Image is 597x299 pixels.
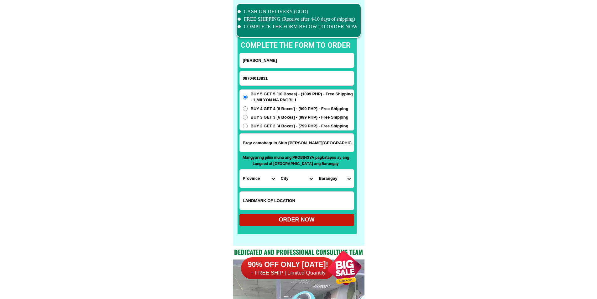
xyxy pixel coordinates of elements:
li: CASH ON DELIVERY (COD) [238,8,358,15]
span: BUY 3 GET 3 [6 Boxes] - (899 PHP) - Free Shipping [251,114,348,120]
input: BUY 5 GET 5 [10 Boxes] - (1099 PHP) - Free Shipping - 1 MILYON NA PAGBILI [243,95,248,99]
span: BUY 4 GET 4 [8 Boxes] - (999 PHP) - Free Shipping [251,106,348,112]
li: COMPLETE THE FORM BELOW TO ORDER NOW [238,23,358,30]
h6: + FREE SHIP | Limited Quantily [241,270,335,276]
h6: 90% OFF ONLY [DATE]! [241,260,335,270]
input: Input LANDMARKOFLOCATION [240,192,354,210]
span: BUY 5 GET 5 [10 Boxes] - (1099 PHP) - Free Shipping - 1 MILYON NA PAGBILI [251,91,354,103]
select: Select district [278,169,316,188]
input: BUY 4 GET 4 [8 Boxes] - (999 PHP) - Free Shipping [243,106,248,111]
input: BUY 3 GET 3 [6 Boxes] - (899 PHP) - Free Shipping [243,115,248,120]
li: FREE SHIPPING (Receive after 4-10 days of shipping) [238,15,358,23]
h2: Dedicated and professional consulting team [233,247,364,257]
input: BUY 2 GET 2 [4 Boxes] - (799 PHP) - Free Shipping [243,124,248,128]
select: Select province [240,169,278,188]
div: ORDER NOW [239,216,354,224]
p: complete the form to order [234,40,357,51]
input: Input phone_number [240,71,354,85]
input: Input full_name [240,53,354,68]
p: Mangyaring piliin muna ang PROBINSYA pagkatapos ay ang Lungsod at [GEOGRAPHIC_DATA] ang Barangay [239,154,352,167]
select: Select commune [316,169,353,188]
input: Input address [240,134,354,152]
span: BUY 2 GET 2 [4 Boxes] - (799 PHP) - Free Shipping [251,123,348,129]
